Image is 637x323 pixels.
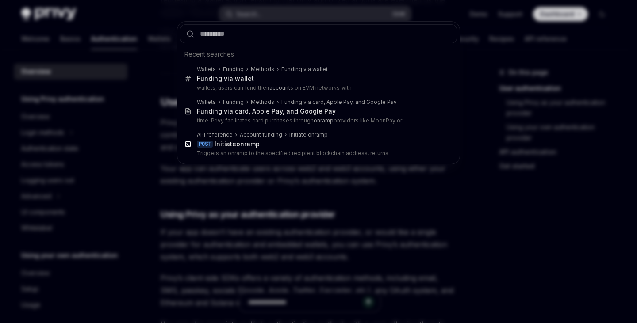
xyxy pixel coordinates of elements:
[289,131,328,138] div: Initiate onramp
[281,99,397,106] div: Funding via card, Apple Pay, and Google Pay
[314,117,334,124] b: onramp
[197,107,336,115] div: Funding via card, Apple Pay, and Google Pay
[184,50,234,59] span: Recent searches
[251,66,274,73] div: Methods
[215,140,260,148] div: Initiate
[197,131,233,138] div: API reference
[251,99,274,106] div: Methods
[197,150,438,157] p: Triggers an onramp to the specified recipient blockchain address, returns
[197,141,213,148] div: POST
[269,84,290,91] b: account
[236,140,260,148] b: onramp
[223,66,244,73] div: Funding
[223,99,244,106] div: Funding
[197,99,216,106] div: Wallets
[197,117,438,124] p: time. Privy facilitates card purchases through providers like MoonPay or
[197,66,216,73] div: Wallets
[281,66,328,73] div: Funding via wallet
[197,75,254,83] div: Funding via wallet
[197,84,438,91] p: wallets, users can fund their s on EVM networks with
[240,131,282,138] div: Account funding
